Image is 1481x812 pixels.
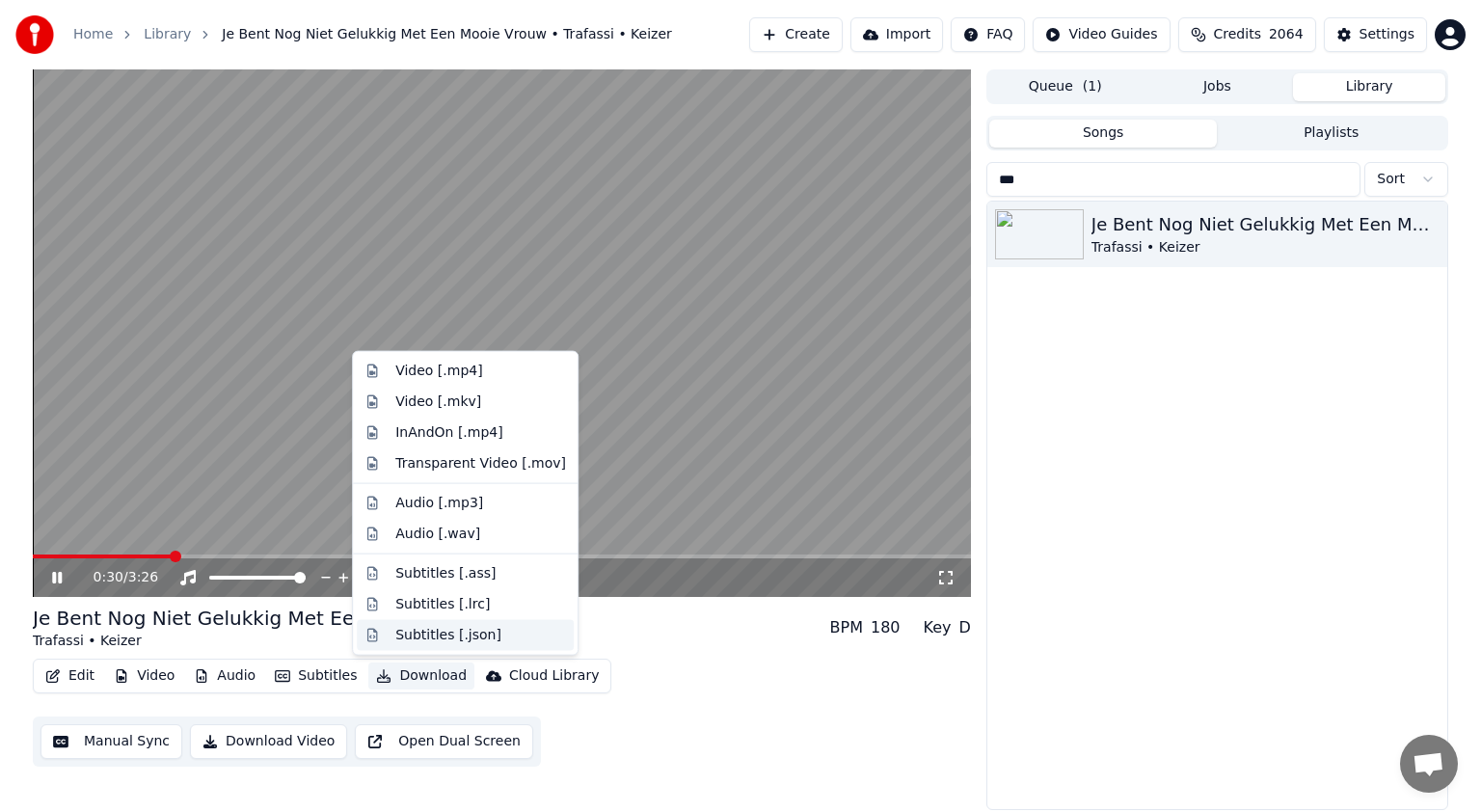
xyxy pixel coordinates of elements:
[73,25,113,44] a: Home
[38,663,102,690] button: Edit
[749,17,843,52] button: Create
[1269,25,1304,44] span: 2064
[1360,25,1414,44] div: Settings
[33,605,497,632] div: Je Bent Nog Niet Gelukkig Met Een Mooie Vrouw
[355,724,533,759] button: Open Dual Screen
[959,616,971,639] div: D
[395,564,496,583] div: Subtitles [.ass]
[1217,120,1445,148] button: Playlists
[395,625,501,644] div: Subtitles [.json]
[830,616,863,639] div: BPM
[850,17,943,52] button: Import
[15,15,54,54] img: youka
[267,663,364,690] button: Subtitles
[1142,73,1294,101] button: Jobs
[924,616,952,639] div: Key
[395,392,481,412] div: Video [.mkv]
[395,362,482,381] div: Video [.mp4]
[222,25,672,44] span: Je Bent Nog Niet Gelukkig Met Een Mooie Vrouw • Trafassi • Keizer
[1178,17,1316,52] button: Credits2064
[1033,17,1170,52] button: Video Guides
[40,724,182,759] button: Manual Sync
[1091,238,1440,257] div: Trafassi • Keizer
[144,25,191,44] a: Library
[94,568,140,587] div: /
[395,454,566,474] div: Transparent Video [.mov]
[395,423,503,443] div: InAndOn [.mp4]
[1377,170,1405,189] span: Sort
[106,663,182,690] button: Video
[94,568,123,587] span: 0:30
[989,73,1142,101] button: Queue
[1324,17,1427,52] button: Settings
[190,724,347,759] button: Download Video
[509,666,599,686] div: Cloud Library
[1400,735,1458,793] div: Open de chat
[368,663,474,690] button: Download
[33,632,497,651] div: Trafassi • Keizer
[395,594,490,613] div: Subtitles [.lrc]
[871,616,901,639] div: 180
[1293,73,1445,101] button: Library
[395,525,480,544] div: Audio [.wav]
[1214,25,1261,44] span: Credits
[1083,77,1102,96] span: ( 1 )
[395,494,483,513] div: Audio [.mp3]
[1091,211,1440,238] div: Je Bent Nog Niet Gelukkig Met Een Mooie Vrouw
[186,663,263,690] button: Audio
[951,17,1025,52] button: FAQ
[989,120,1218,148] button: Songs
[128,568,158,587] span: 3:26
[73,25,672,44] nav: breadcrumb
